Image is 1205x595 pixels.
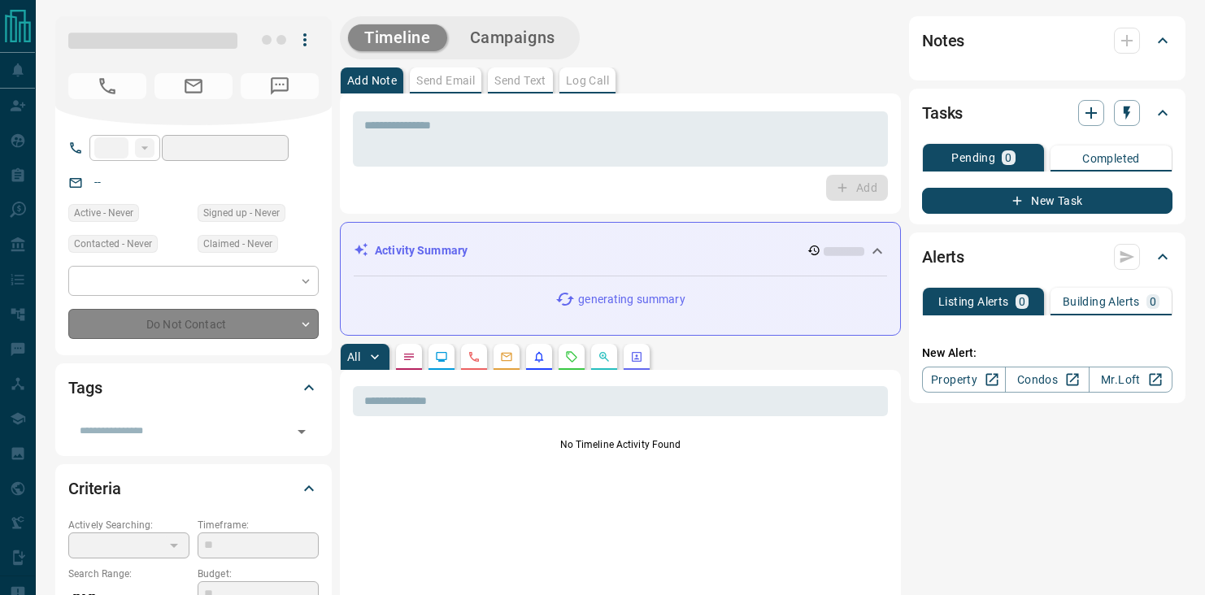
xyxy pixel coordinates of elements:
[68,476,121,502] h2: Criteria
[68,469,319,508] div: Criteria
[1019,296,1025,307] p: 0
[348,24,447,51] button: Timeline
[94,176,101,189] a: --
[241,73,319,99] span: No Number
[203,205,280,221] span: Signed up - Never
[922,244,964,270] h2: Alerts
[1005,152,1011,163] p: 0
[1005,367,1089,393] a: Condos
[347,75,397,86] p: Add Note
[74,236,152,252] span: Contacted - Never
[1082,153,1140,164] p: Completed
[68,567,189,581] p: Search Range:
[353,437,888,452] p: No Timeline Activity Found
[198,518,319,532] p: Timeframe:
[922,100,963,126] h2: Tasks
[454,24,572,51] button: Campaigns
[951,152,995,163] p: Pending
[1150,296,1156,307] p: 0
[203,236,272,252] span: Claimed - Never
[922,21,1172,60] div: Notes
[578,291,685,308] p: generating summary
[68,518,189,532] p: Actively Searching:
[68,368,319,407] div: Tags
[290,420,313,443] button: Open
[598,350,611,363] svg: Opportunities
[198,567,319,581] p: Budget:
[630,350,643,363] svg: Agent Actions
[435,350,448,363] svg: Lead Browsing Activity
[565,350,578,363] svg: Requests
[922,367,1006,393] a: Property
[468,350,481,363] svg: Calls
[68,375,102,401] h2: Tags
[154,73,233,99] span: No Email
[402,350,415,363] svg: Notes
[74,205,133,221] span: Active - Never
[1089,367,1172,393] a: Mr.Loft
[533,350,546,363] svg: Listing Alerts
[354,236,887,266] div: Activity Summary
[68,309,319,339] div: Do Not Contact
[68,73,146,99] span: No Number
[500,350,513,363] svg: Emails
[922,188,1172,214] button: New Task
[922,93,1172,132] div: Tasks
[347,351,360,363] p: All
[938,296,1009,307] p: Listing Alerts
[1063,296,1140,307] p: Building Alerts
[922,345,1172,362] p: New Alert:
[922,28,964,54] h2: Notes
[922,237,1172,276] div: Alerts
[375,242,468,259] p: Activity Summary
